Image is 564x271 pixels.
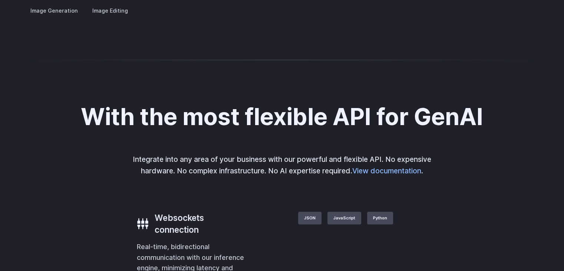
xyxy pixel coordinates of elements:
[86,4,134,17] label: Image Editing
[298,212,321,225] label: JSON
[128,154,436,176] p: Integrate into any area of your business with our powerful and flexible API. No expensive hardwar...
[81,104,483,130] h2: With the most flexible API for GenAI
[352,166,421,175] a: View documentation
[367,212,393,225] label: Python
[24,4,84,17] label: Image Generation
[155,212,246,236] h3: Websockets connection
[327,212,361,225] label: JavaScript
